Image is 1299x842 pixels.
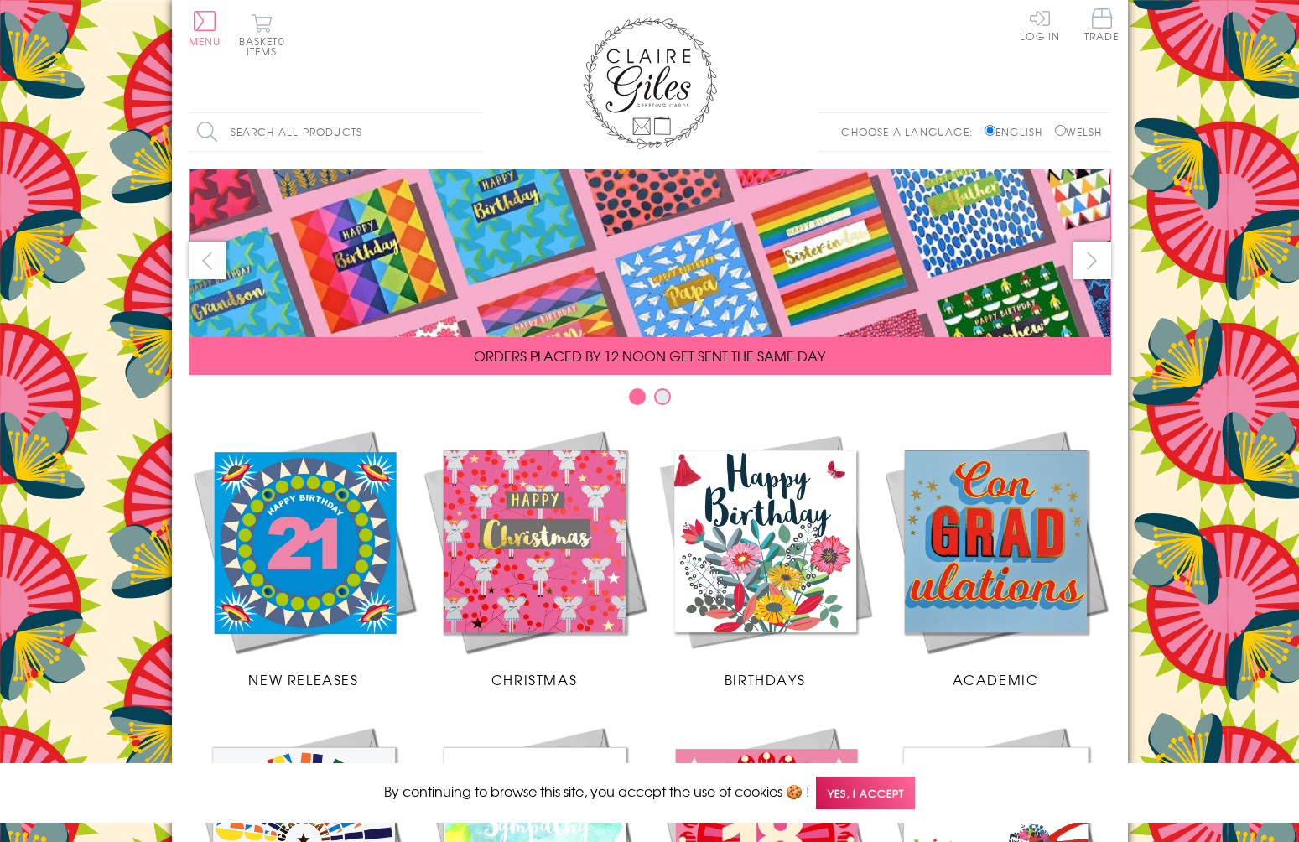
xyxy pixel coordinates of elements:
[583,17,717,149] img: Claire Giles Greetings Cards
[189,387,1111,413] div: Carousel Pagination
[491,669,577,689] span: Christmas
[1084,8,1120,41] span: Trade
[841,124,981,139] p: Choose a language:
[1020,8,1060,41] a: Log In
[881,426,1111,689] a: Academic
[189,113,482,151] input: Search all products
[1055,125,1066,136] input: Welsh
[650,426,881,689] a: Birthdays
[654,388,671,405] button: Carousel Page 2
[953,669,1039,689] span: Academic
[725,669,805,689] span: Birthdays
[474,346,825,366] span: ORDERS PLACED BY 12 NOON GET SENT THE SAME DAY
[985,124,1051,139] label: English
[419,426,650,689] a: Christmas
[1055,124,1103,139] label: Welsh
[816,777,915,809] span: Yes, I accept
[239,13,285,56] button: Basket0 items
[189,34,221,49] span: Menu
[465,113,482,151] input: Search
[189,11,221,46] button: Menu
[1084,8,1120,44] a: Trade
[985,125,995,136] input: English
[248,669,358,689] span: New Releases
[247,34,285,59] span: 0 items
[1073,242,1111,279] button: next
[189,242,226,279] button: prev
[189,426,419,689] a: New Releases
[629,388,646,405] button: Carousel Page 1 (Current Slide)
